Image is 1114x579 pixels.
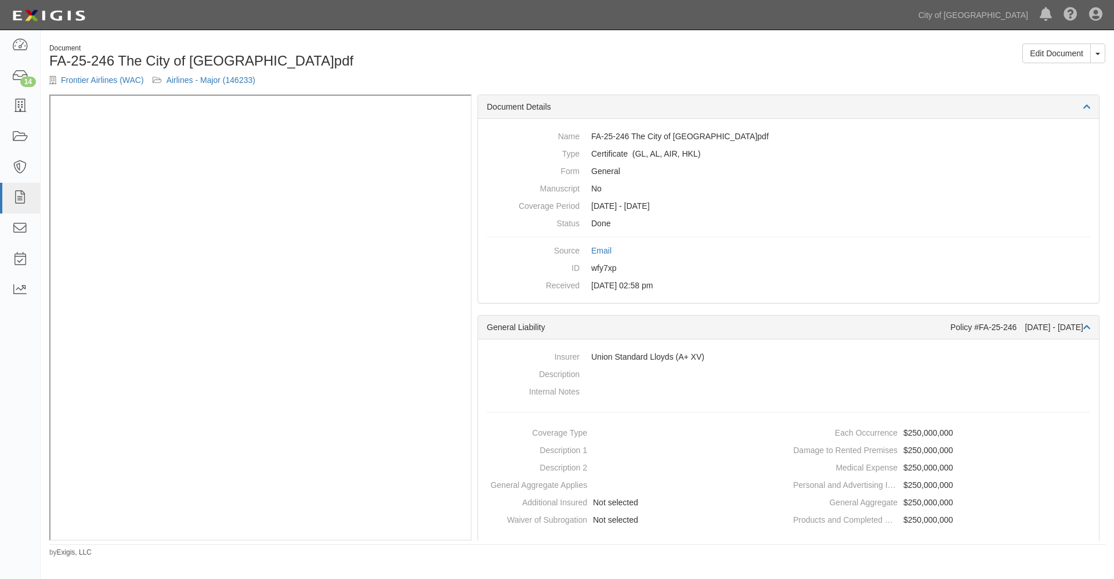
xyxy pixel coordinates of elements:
[1022,44,1091,63] a: Edit Document
[61,75,144,85] a: Frontier Airlines (WAC)
[483,494,587,508] dt: Additional Insured
[487,197,1090,215] dd: [DATE] - [DATE]
[793,442,1094,459] dd: $250,000,000
[913,3,1034,27] a: City of [GEOGRAPHIC_DATA]
[487,277,580,291] dt: Received
[487,162,1090,180] dd: General
[487,128,1090,145] dd: FA-25-246 The City of [GEOGRAPHIC_DATA]pdf
[487,259,1090,277] dd: wfy7xp
[793,511,1094,529] dd: $250,000,000
[478,95,1099,119] div: Document Details
[487,321,950,333] div: General Liability
[487,215,580,229] dt: Status
[793,511,898,526] dt: Products and Completed Operations
[20,77,36,87] div: 14
[483,494,784,511] dd: Not selected
[483,476,587,491] dt: General Aggregate Applies
[487,128,580,142] dt: Name
[793,459,1094,476] dd: $250,000,000
[487,162,580,177] dt: Form
[487,180,1090,197] dd: No
[483,424,587,439] dt: Coverage Type
[793,476,898,491] dt: Personal and Advertising Injury
[9,5,89,26] img: logo-5460c22ac91f19d4615b14bd174203de0afe785f0fc80cf4dbbc73dc1793850b.png
[487,145,580,160] dt: Type
[487,242,580,256] dt: Source
[487,259,580,274] dt: ID
[793,424,898,439] dt: Each Occurrence
[483,511,784,529] dd: Not selected
[793,494,898,508] dt: General Aggregate
[487,145,1090,162] dd: General Liability Auto Liability Aircraft Liability Hangar Keepers Liability
[487,383,580,397] dt: Internal Notes
[49,53,569,68] h1: FA-25-246 The City of [GEOGRAPHIC_DATA]pdf
[487,197,580,212] dt: Coverage Period
[793,424,1094,442] dd: $250,000,000
[483,511,587,526] dt: Waiver of Subrogation
[49,548,92,558] small: by
[487,180,580,194] dt: Manuscript
[487,348,580,363] dt: Insurer
[793,476,1094,494] dd: $250,000,000
[49,44,569,53] div: Document
[483,459,587,473] dt: Description 2
[793,494,1094,511] dd: $250,000,000
[487,215,1090,232] dd: Done
[487,277,1090,294] dd: [DATE] 02:58 pm
[793,459,898,473] dt: Medical Expense
[483,442,587,456] dt: Description 1
[1064,8,1077,22] i: Help Center - Complianz
[167,75,255,85] a: Airlines - Major (146233)
[487,366,580,380] dt: Description
[487,348,1090,366] dd: Union Standard Lloyds (A+ XV)
[793,442,898,456] dt: Damage to Rented Premises
[591,246,612,255] a: Email
[950,321,1090,333] div: Policy #FA-25-246 [DATE] - [DATE]
[57,548,92,556] a: Exigis, LLC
